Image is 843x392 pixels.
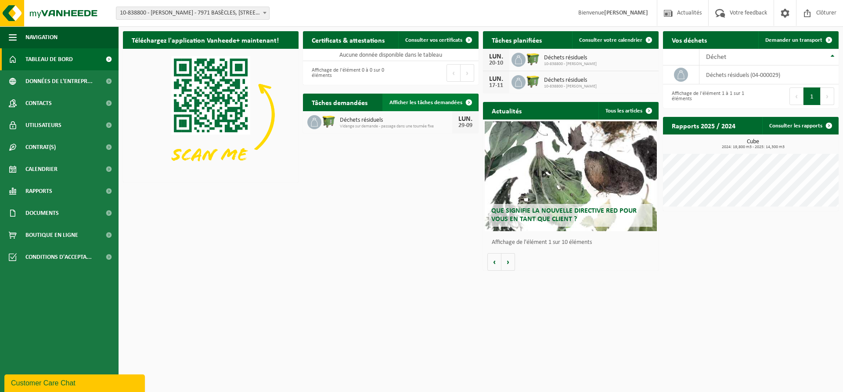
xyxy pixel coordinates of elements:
a: Demander un transport [758,31,838,49]
div: 20-10 [487,60,505,66]
p: Affichage de l'élément 1 sur 10 éléments [492,240,654,246]
a: Que signifie la nouvelle directive RED pour vous en tant que client ? [485,121,657,231]
a: Consulter les rapports [762,117,838,134]
div: Affichage de l'élément 0 à 0 sur 0 éléments [307,63,386,83]
span: Consulter votre calendrier [579,37,642,43]
h2: Certificats & attestations [303,31,393,48]
span: Consulter vos certificats [405,37,462,43]
div: LUN. [457,116,474,123]
span: Rapports [25,180,52,202]
img: Download de VHEPlus App [123,49,299,181]
img: WB-1100-HPE-GN-50 [526,74,540,89]
div: LUN. [487,53,505,60]
span: Que signifie la nouvelle directive RED pour vous en tant que client ? [491,207,637,223]
span: 10-838800 - LEBOURGEOIS ERIC E.M - 7971 BASÈCLES, RUE DES CARRIÈRES 30 [116,7,269,19]
a: Tous les articles [598,102,658,120]
button: Previous [789,87,803,105]
span: Conditions d'accepta... [25,246,92,268]
span: 2024: 19,800 m3 - 2025: 14,300 m3 [667,145,839,149]
span: Contrat(s) [25,136,56,158]
span: Tableau de bord [25,48,73,70]
span: Afficher les tâches demandées [389,100,462,105]
img: WB-1100-HPE-GN-50 [321,114,336,129]
h2: Vos déchets [663,31,716,48]
a: Afficher les tâches demandées [382,94,478,111]
div: 29-09 [457,123,474,129]
div: LUN. [487,76,505,83]
td: Aucune donnée disponible dans le tableau [303,49,479,61]
span: Calendrier [25,158,58,180]
button: Next [461,64,474,82]
span: Demander un transport [765,37,822,43]
h2: Actualités [483,102,530,119]
h2: Téléchargez l'application Vanheede+ maintenant! [123,31,288,48]
span: Contacts [25,92,52,114]
h2: Tâches planifiées [483,31,551,48]
iframe: chat widget [4,373,147,392]
span: 10-838800 - [PERSON_NAME] [544,62,597,67]
button: Vorige [487,253,501,271]
a: Consulter vos certificats [398,31,478,49]
span: Boutique en ligne [25,224,78,246]
span: Déchet [706,54,726,61]
span: Déchets résiduels [544,54,597,62]
h2: Rapports 2025 / 2024 [663,117,744,134]
div: 17-11 [487,83,505,89]
button: Volgende [501,253,515,271]
h2: Tâches demandées [303,94,376,111]
h3: Cube [667,139,839,149]
button: Next [821,87,834,105]
span: 10-838800 - [PERSON_NAME] [544,84,597,89]
span: Déchets résiduels [340,117,452,124]
span: Navigation [25,26,58,48]
button: 1 [803,87,821,105]
a: Consulter votre calendrier [572,31,658,49]
span: Utilisateurs [25,114,61,136]
img: WB-1100-HPE-GN-50 [526,51,540,66]
span: Déchets résiduels [544,77,597,84]
button: Previous [447,64,461,82]
span: Données de l'entrepr... [25,70,93,92]
td: déchets résiduels (04-000029) [699,65,839,84]
span: Vidange sur demande - passage dans une tournée fixe [340,124,452,129]
div: Affichage de l'élément 1 à 1 sur 1 éléments [667,87,746,106]
span: 10-838800 - LEBOURGEOIS ERIC E.M - 7971 BASÈCLES, RUE DES CARRIÈRES 30 [116,7,270,20]
span: Documents [25,202,59,224]
strong: [PERSON_NAME] [604,10,648,16]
